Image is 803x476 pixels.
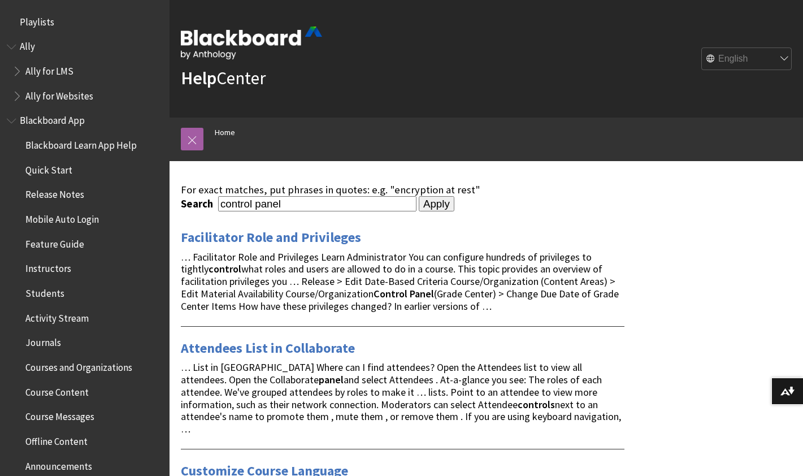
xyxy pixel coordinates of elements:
img: Blackboard by Anthology [181,27,322,59]
span: Feature Guide [25,235,84,250]
a: HelpCenter [181,67,266,89]
nav: Book outline for Anthology Ally Help [7,37,163,106]
span: Courses and Organizations [25,358,132,373]
span: Playlists [20,12,54,28]
a: Attendees List in Collaborate [181,339,355,357]
span: Ally for Websites [25,86,93,102]
nav: Book outline for Playlists [7,12,163,32]
span: Students [25,284,64,299]
strong: Panel [410,287,434,300]
strong: control [209,262,241,275]
input: Apply [419,196,454,212]
strong: controls [518,398,555,411]
span: Offline Content [25,432,88,447]
span: Release Notes [25,185,84,201]
span: Blackboard App [20,111,85,127]
span: … List in [GEOGRAPHIC_DATA] Where can I find attendees? Open the Attendees list to view all atten... [181,361,621,435]
div: For exact matches, put phrases in quotes: e.g. "encryption at rest" [181,184,624,196]
span: Course Messages [25,408,94,423]
strong: Help [181,67,216,89]
label: Search [181,197,216,210]
strong: panel [319,373,344,386]
span: … Facilitator Role and Privileges Learn Administrator You can configure hundreds of privileges to... [181,250,619,313]
span: Instructors [25,259,71,275]
strong: Control [374,287,407,300]
span: Quick Start [25,161,72,176]
span: Announcements [25,457,92,472]
span: Ally [20,37,35,53]
select: Site Language Selector [702,48,792,71]
span: Activity Stream [25,309,89,324]
span: Ally for LMS [25,62,73,77]
span: Blackboard Learn App Help [25,136,137,151]
a: Home [215,126,235,140]
span: Mobile Auto Login [25,210,99,225]
span: Journals [25,334,61,349]
span: Course Content [25,383,89,398]
a: Facilitator Role and Privileges [181,228,361,246]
